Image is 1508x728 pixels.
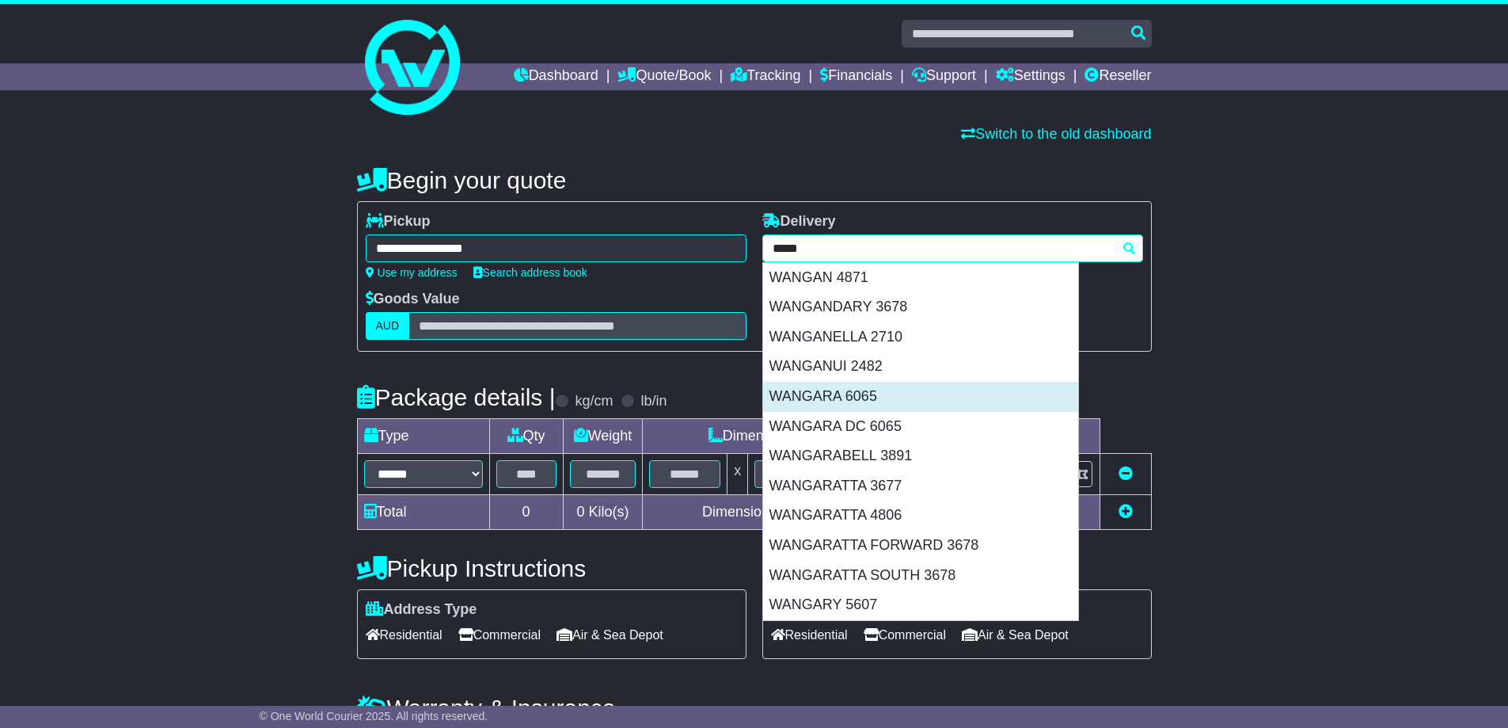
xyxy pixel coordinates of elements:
div: WANGARA 6065 [763,382,1078,412]
span: © One World Courier 2025. All rights reserved. [260,710,488,722]
label: Address Type [366,601,477,619]
td: Dimensions (L x W x H) [643,419,937,454]
a: Support [912,63,976,90]
td: Weight [563,419,643,454]
h4: Begin your quote [357,167,1152,193]
h4: Pickup Instructions [357,555,746,581]
a: Add new item [1119,504,1133,520]
a: Financials [820,63,892,90]
a: Settings [996,63,1065,90]
label: Goods Value [366,291,460,308]
td: Total [357,495,489,530]
typeahead: Please provide city [762,234,1143,262]
div: WANGARATTA FORWARD 3678 [763,531,1078,561]
div: WANGARY 5607 [763,590,1078,620]
span: Air & Sea Depot [556,623,663,647]
div: WANGAN 4871 [763,263,1078,293]
span: Residential [771,623,848,647]
a: Remove this item [1119,466,1133,482]
h4: Warranty & Insurance [357,695,1152,721]
div: WANGANUI 2482 [763,352,1078,382]
a: Tracking [731,63,800,90]
a: Quote/Book [617,63,711,90]
td: Dimensions in Centimetre(s) [643,495,937,530]
div: WANGARATTA 4806 [763,501,1078,531]
div: WANGARATTA 3677 [763,471,1078,501]
a: Dashboard [514,63,598,90]
label: lb/in [640,393,667,410]
span: Commercial [864,623,946,647]
div: WANGARATTA SOUTH 3678 [763,561,1078,591]
div: WANGANELLA 2710 [763,322,1078,353]
div: WANGARABELL 3891 [763,441,1078,471]
h4: Package details | [357,384,556,410]
label: AUD [366,312,410,340]
span: Residential [366,623,443,647]
a: Use my address [366,266,458,279]
div: WANGARA DC 6065 [763,412,1078,442]
span: Air & Sea Depot [962,623,1069,647]
label: kg/cm [575,393,613,410]
span: 0 [576,504,584,520]
a: Search address book [473,266,587,279]
td: Kilo(s) [563,495,643,530]
a: Reseller [1084,63,1151,90]
td: 0 [489,495,563,530]
div: WANGANDARY 3678 [763,292,1078,322]
td: x [727,454,748,495]
a: Switch to the old dashboard [961,126,1151,142]
td: Qty [489,419,563,454]
label: Pickup [366,213,431,231]
td: Type [357,419,489,454]
span: Commercial [458,623,541,647]
label: Delivery [762,213,836,231]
